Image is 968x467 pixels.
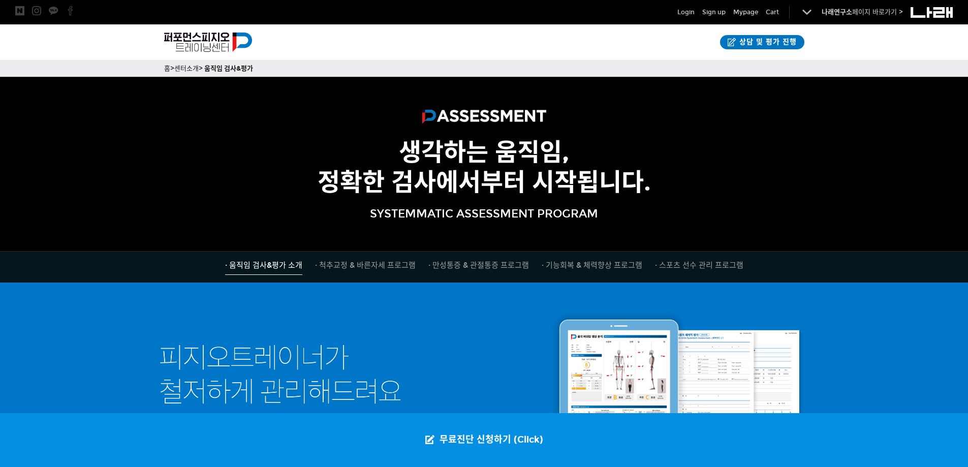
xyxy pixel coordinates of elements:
span: · 움직임 검사&평가 소개 [225,261,302,270]
span: SYSTEMMATIC ASSESSMENT PROGRAM [370,207,598,221]
a: 나래연구소페이지 바로가기 > [822,8,903,16]
a: Mypage [733,7,758,17]
a: 상담 및 평가 진행 [720,35,804,49]
a: 무료진단 신청하기 (Click) [415,413,553,467]
img: 피지오트레이너가 철저하게 관리해드려요 [159,345,400,404]
a: 움직임 검사&평가 [204,65,253,73]
strong: 정확한 검사에서부터 시작됩니다. [318,167,651,197]
p: > > [164,63,804,74]
span: · 기능회복 & 체력향상 프로그램 [542,261,642,270]
a: · 스포츠 선수 관리 프로그램 [655,259,743,275]
img: ASSESSMENT [422,110,546,128]
a: Sign up [702,7,726,17]
a: · 척추교정 & 바른자세 프로그램 [315,259,416,275]
a: · 움직임 검사&평가 소개 [225,259,302,275]
a: 홈 [164,65,170,73]
a: Login [677,7,695,17]
a: · 만성통증 & 관절통증 프로그램 [428,259,529,275]
span: · 만성통증 & 관절통증 프로그램 [428,261,529,270]
span: · 척추교정 & 바른자세 프로그램 [315,261,416,270]
a: Cart [766,7,779,17]
a: 센터소개 [174,65,199,73]
a: · 기능회복 & 체력향상 프로그램 [542,259,642,275]
span: · 스포츠 선수 관리 프로그램 [655,261,743,270]
span: 상담 및 평가 진행 [736,37,797,47]
strong: 나래연구소 [822,8,852,16]
strong: 생각하는 움직임, [399,137,569,167]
